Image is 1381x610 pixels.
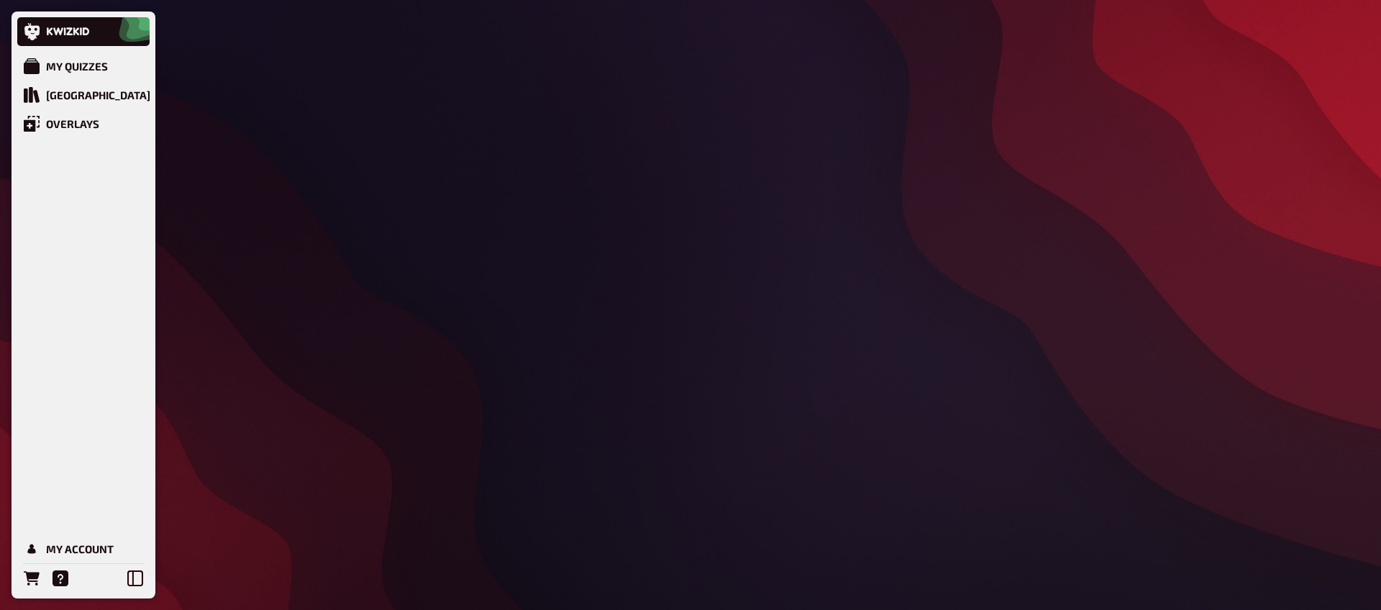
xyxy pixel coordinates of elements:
a: My Account [17,534,150,563]
a: My Quizzes [17,52,150,81]
div: My Account [46,542,114,555]
div: Overlays [46,117,99,130]
div: [GEOGRAPHIC_DATA] [46,88,150,101]
a: Orders [17,564,46,593]
a: Help [46,564,75,593]
div: My Quizzes [46,60,108,73]
a: Overlays [17,109,150,138]
a: Quiz Library [17,81,150,109]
